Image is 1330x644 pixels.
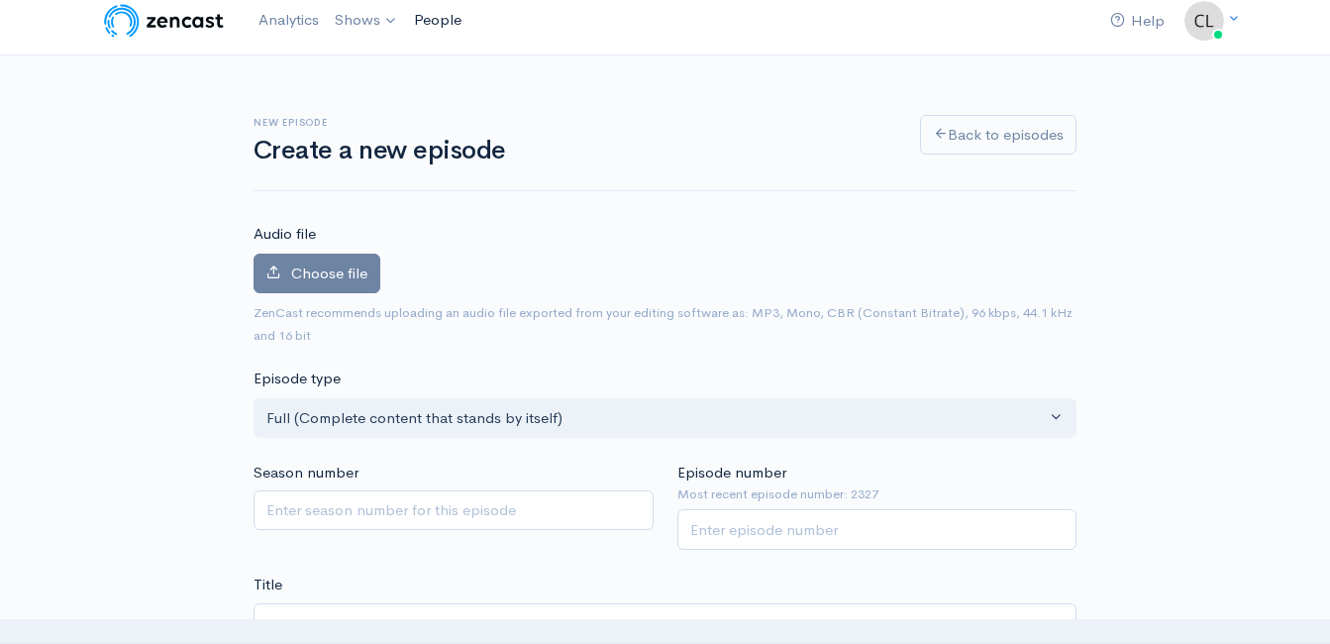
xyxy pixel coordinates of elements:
[254,398,1076,439] button: Full (Complete content that stands by itself)
[254,117,896,128] h6: New episode
[677,484,1077,504] small: Most recent episode number: 2327
[254,368,341,390] label: Episode type
[254,223,316,246] label: Audio file
[254,304,1073,344] small: ZenCast recommends uploading an audio file exported from your editing software as: MP3, Mono, CBR...
[677,509,1077,550] input: Enter episode number
[266,407,1046,430] div: Full (Complete content that stands by itself)
[254,574,282,596] label: Title
[101,1,227,41] img: ZenCast Logo
[291,264,367,282] span: Choose file
[254,603,1076,644] input: What is the episode's title?
[254,137,896,165] h1: Create a new episode
[677,462,786,484] label: Episode number
[1184,1,1224,41] img: ...
[254,462,358,484] label: Season number
[254,490,654,531] input: Enter season number for this episode
[920,115,1076,156] a: Back to episodes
